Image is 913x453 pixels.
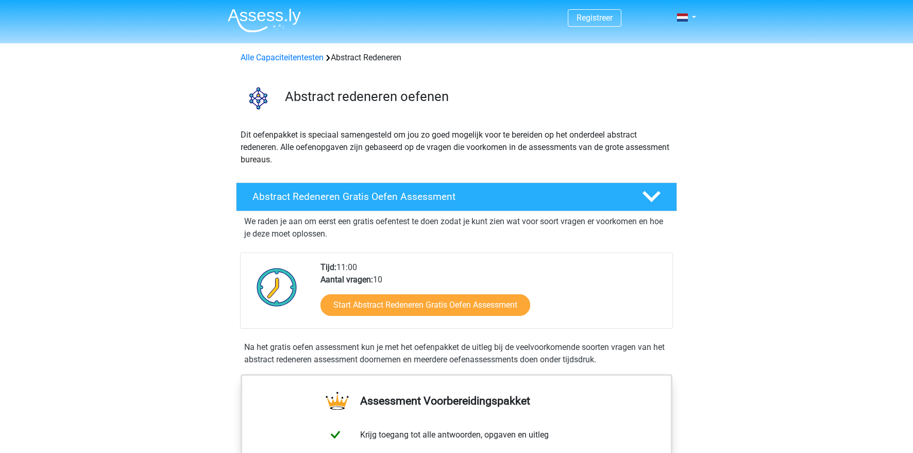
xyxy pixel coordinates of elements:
[320,294,530,316] a: Start Abstract Redeneren Gratis Oefen Assessment
[320,275,373,284] b: Aantal vragen:
[320,262,336,272] b: Tijd:
[232,182,681,211] a: Abstract Redeneren Gratis Oefen Assessment
[241,53,324,62] a: Alle Capaciteitentesten
[244,215,669,240] p: We raden je aan om eerst een gratis oefentest te doen zodat je kunt zien wat voor soort vragen er...
[252,191,625,203] h4: Abstract Redeneren Gratis Oefen Assessment
[236,52,677,64] div: Abstract Redeneren
[313,261,672,328] div: 11:00 10
[241,129,672,166] p: Dit oefenpakket is speciaal samengesteld om jou zo goed mogelijk voor te bereiden op het onderdee...
[240,341,673,366] div: Na het gratis oefen assessment kun je met het oefenpakket de uitleg bij de veelvoorkomende soorte...
[228,8,301,32] img: Assessly
[251,261,303,313] img: Klok
[577,13,613,23] a: Registreer
[285,89,669,105] h3: Abstract redeneren oefenen
[236,76,280,120] img: abstract redeneren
